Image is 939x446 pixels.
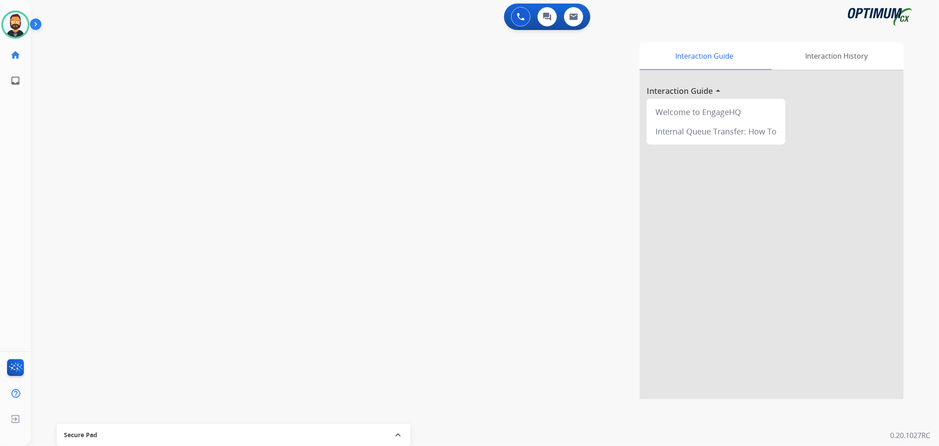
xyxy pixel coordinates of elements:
[10,75,21,86] mat-icon: inbox
[650,102,782,122] div: Welcome to EngageHQ
[770,42,904,70] div: Interaction History
[640,42,770,70] div: Interaction Guide
[890,430,930,441] p: 0.20.1027RC
[650,122,782,141] div: Internal Queue Transfer: How To
[3,12,28,37] img: avatar
[393,430,403,440] mat-icon: expand_less
[10,50,21,60] mat-icon: home
[64,431,97,439] span: Secure Pad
